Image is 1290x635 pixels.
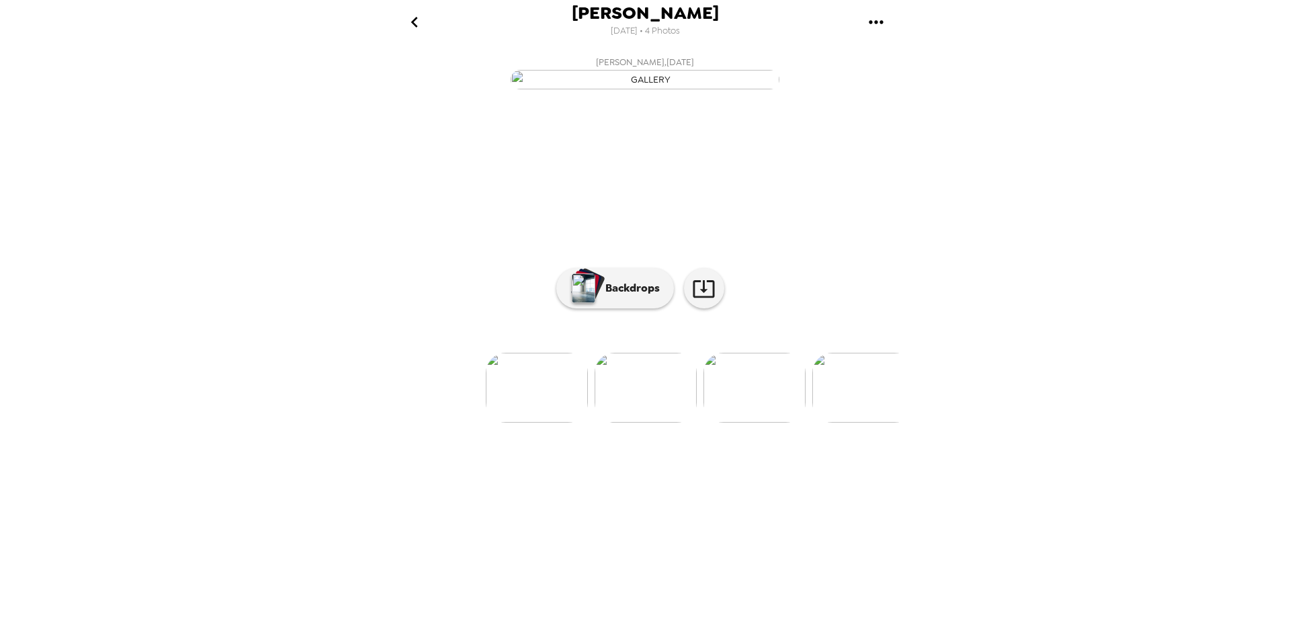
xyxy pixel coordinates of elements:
[611,22,680,40] span: [DATE] • 4 Photos
[595,353,697,423] img: gallery
[376,50,914,93] button: [PERSON_NAME],[DATE]
[599,280,660,296] p: Backdrops
[812,353,914,423] img: gallery
[572,4,719,22] span: [PERSON_NAME]
[703,353,806,423] img: gallery
[596,54,694,70] span: [PERSON_NAME] , [DATE]
[486,353,588,423] img: gallery
[556,268,674,308] button: Backdrops
[511,70,779,89] img: gallery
